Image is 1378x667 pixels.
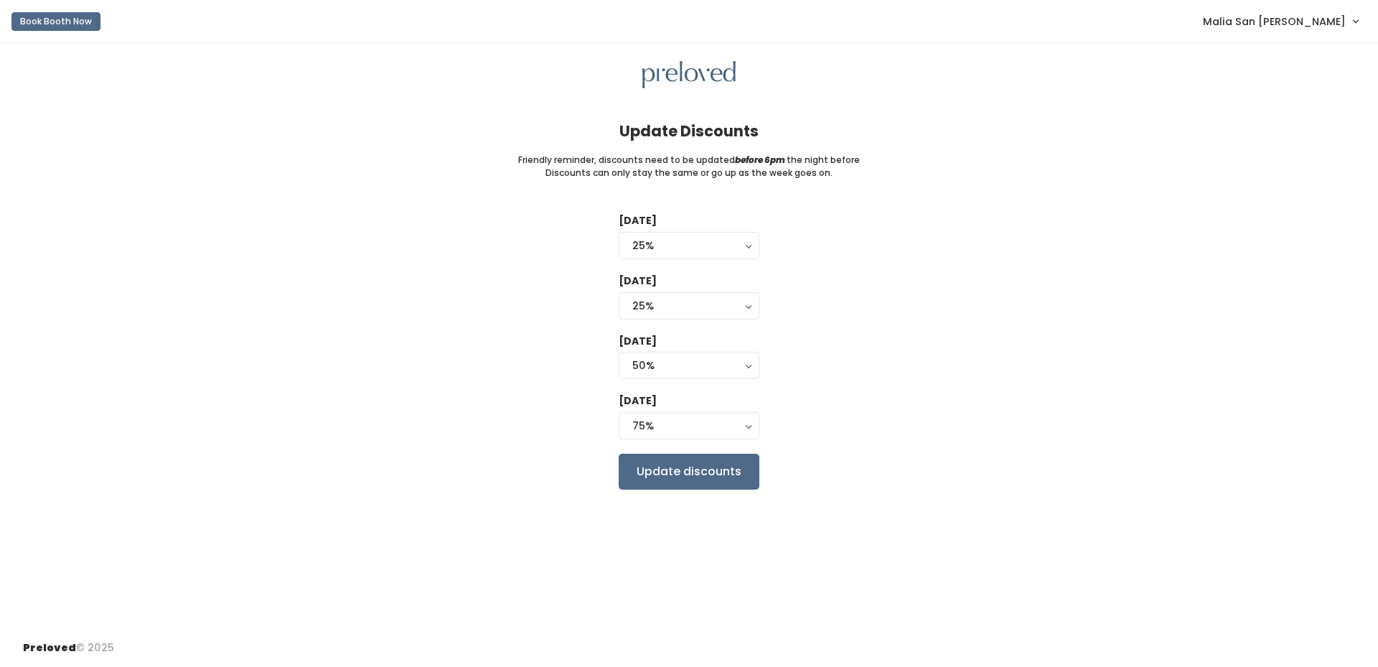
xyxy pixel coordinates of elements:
[619,412,759,439] button: 75%
[619,213,657,228] label: [DATE]
[11,6,100,37] a: Book Booth Now
[619,454,759,490] input: Update discounts
[23,640,76,655] span: Preloved
[642,61,736,89] img: preloved logo
[735,154,785,166] i: before 6pm
[632,358,746,373] div: 50%
[632,298,746,314] div: 25%
[619,123,759,139] h4: Update Discounts
[1203,14,1346,29] span: Malia San [PERSON_NAME]
[619,232,759,259] button: 25%
[545,167,833,179] small: Discounts can only stay the same or go up as the week goes on.
[619,274,657,289] label: [DATE]
[1189,6,1372,37] a: Malia San [PERSON_NAME]
[619,292,759,319] button: 25%
[632,418,746,434] div: 75%
[632,238,746,253] div: 25%
[619,334,657,349] label: [DATE]
[518,154,860,167] small: Friendly reminder, discounts need to be updated the night before
[619,393,657,409] label: [DATE]
[23,629,114,656] div: © 2025
[11,12,100,31] button: Book Booth Now
[619,352,759,379] button: 50%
